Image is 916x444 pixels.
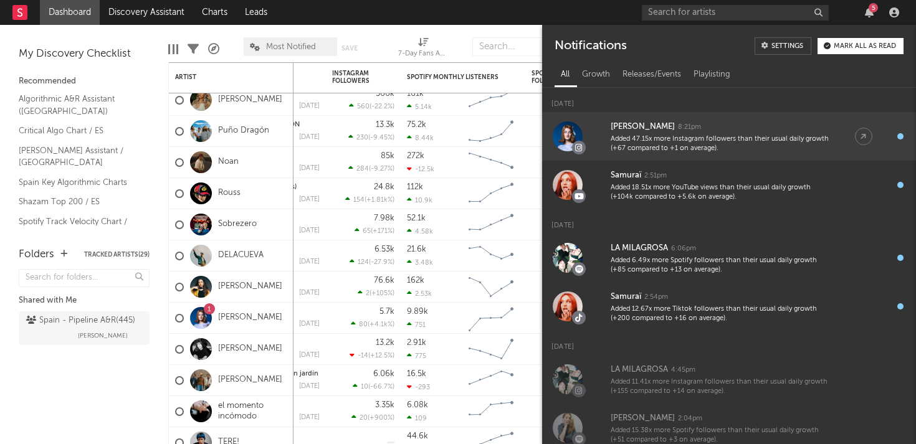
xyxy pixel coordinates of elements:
span: 284 [356,166,369,172]
span: -9.27 % [371,166,393,172]
a: Spain - Pipeline A&R(445)[PERSON_NAME] [19,311,150,345]
input: Search... [472,37,566,56]
div: [DATE] [542,209,916,234]
svg: Chart title [463,303,519,334]
div: ( ) [348,133,394,141]
div: Samuraï [611,168,641,183]
div: Spain - Pipeline A&R ( 445 ) [26,313,135,328]
svg: Chart title [463,178,519,209]
div: Artist [175,73,269,81]
button: 5 [865,7,874,17]
div: LA MILAGROSA [611,241,668,256]
div: [PERSON_NAME] [611,411,675,426]
a: Critical Algo Chart / ES [19,124,137,138]
div: [DATE] [299,258,320,265]
div: 272k [407,152,424,160]
div: 2:51pm [644,171,667,181]
div: 6.06k [373,370,394,378]
div: 3.48k [407,258,433,267]
div: ( ) [358,289,394,297]
span: [PERSON_NAME] [78,328,128,343]
div: 76.6k [374,276,394,285]
span: +171 % [373,228,393,235]
div: ( ) [350,258,394,266]
div: 8:21pm [678,123,701,132]
div: Added 47.15x more Instagram followers than their usual daily growth (+67 compared to +1 on average). [611,135,830,154]
div: My Discovery Checklist [19,47,150,62]
div: 4:45pm [671,366,695,375]
div: 2:04pm [678,414,702,423]
div: 6.53k [375,245,394,253]
div: Added 18.51x more YouTube views than their usual daily growth (+104k compared to +5.6k on average). [611,183,830,202]
div: Growth [576,64,616,85]
div: 85k [381,152,394,160]
span: -27.9 % [371,259,393,266]
div: Added 12.67x more Tiktok followers than their usual daily growth (+200 compared to +16 on average). [611,305,830,324]
span: 20 [360,415,368,422]
input: Search for folders... [19,269,150,287]
span: -22.2 % [371,103,393,110]
span: +105 % [371,290,393,297]
div: ( ) [353,382,394,390]
div: 24.8k [374,183,394,191]
span: +900 % [370,415,393,422]
div: ( ) [348,164,394,172]
span: -9.45 % [370,135,393,141]
div: -12.5k [407,165,434,173]
div: 161k [407,90,424,98]
div: ( ) [349,102,394,110]
a: Algorithmic A&R Assistant ([GEOGRAPHIC_DATA]) [19,92,137,118]
a: Settings [755,37,811,55]
span: 10 [361,384,368,390]
div: Filters [188,31,199,67]
svg: Chart title [463,334,519,365]
div: 7-Day Fans Added (7-Day Fans Added) [398,47,448,62]
div: -293 [407,383,430,391]
div: Releases/Events [616,64,687,85]
span: 2 [366,290,370,297]
span: 80 [359,321,368,328]
span: +12.5 % [370,352,393,359]
div: A&R Pipeline [208,31,219,67]
div: Added 6.49x more Spotify followers than their usual daily growth (+85 compared to +13 on average). [611,256,830,275]
div: 13.3k [376,121,394,129]
div: 2.91k [407,339,426,347]
a: [PERSON_NAME] [218,344,282,354]
svg: Chart title [463,365,519,396]
div: LA MILAGROSA [611,362,668,377]
div: 5.14k [407,103,432,111]
a: Samuraï2:54pmAdded 12.67x more Tiktok followers than their usual daily growth (+200 compared to +... [542,282,916,331]
span: +4.1k % [370,321,393,328]
div: [DATE] [299,414,320,421]
a: LA MILAGROSA4:45pmAdded 11.41x more Instagram followers than their usual daily growth (+155 compa... [542,355,916,404]
svg: Chart title [463,396,519,427]
span: 124 [358,259,369,266]
div: 5 [869,3,878,12]
a: Puño Dragón [218,126,269,136]
div: [DATE] [299,134,320,141]
div: 52.1k [407,214,426,222]
a: Sobrezero [218,219,257,230]
div: ( ) [351,413,394,422]
span: Most Notified [266,43,316,51]
div: [DATE] [299,196,320,203]
a: [PERSON_NAME] [218,281,282,292]
div: [DATE] [299,352,320,359]
div: 2.53k [407,290,432,298]
div: Edit Columns [168,31,178,67]
span: -66.7 % [370,384,393,390]
div: [PERSON_NAME] [611,120,675,135]
div: ( ) [351,320,394,328]
button: Tracked Artists(29) [84,252,150,258]
div: 21.6k [407,245,426,253]
div: Samuraï [611,290,641,305]
div: 8.44k [407,134,434,142]
div: 13.2k [376,339,394,347]
div: ( ) [345,196,394,204]
div: 10.9k [407,196,432,204]
a: Shazam Top 200 / ES [19,195,137,209]
div: 9.89k [407,308,428,316]
div: [DATE] [542,88,916,112]
div: 16.5k [407,370,426,378]
a: Noan [218,157,239,168]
